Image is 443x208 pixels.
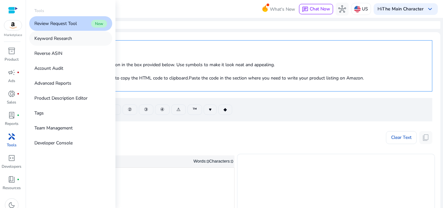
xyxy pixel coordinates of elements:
span: ⚠ [176,106,181,113]
button: Clear Text [386,131,417,144]
p: Reports [5,121,18,127]
p: Developers [2,164,21,169]
p: Keyword Research [34,35,72,42]
span: ◆ [223,106,227,113]
p: US [362,3,368,15]
button: ⚠ [171,104,186,115]
p: Ads [8,78,15,84]
p: Account Audit [34,65,63,72]
button: ♥ [204,104,217,115]
span: ④ [160,106,164,113]
span: ③ [144,106,148,113]
p: Hi [377,7,424,11]
button: ™ [187,104,202,115]
span: hub [338,5,346,13]
div: Words: Characters: [194,157,233,165]
span: Chat Now [310,6,330,12]
p: Tools [7,142,17,148]
p: Review Request Tool [34,20,77,27]
span: What's New [270,4,295,15]
button: ◆ [218,104,232,115]
span: Clear Text [391,131,412,144]
span: New [91,20,107,28]
div: Editor toolbar [37,155,234,168]
p: Developer Console [34,140,73,146]
span: fiber_manual_record [17,178,19,181]
p: Tags [34,110,44,116]
span: fiber_manual_record [17,71,19,74]
b: The Main Character [382,6,424,12]
p: Resources [3,185,21,191]
span: donut_small [8,90,16,98]
p: Advanced Reports [34,80,71,87]
p: Reverse ASIN [34,50,62,57]
img: us.svg [354,6,361,12]
p: : Enter the product description in the box provided below. Use symbols to make it look neat and a... [45,61,425,68]
label: 0 [231,159,233,164]
span: lab_profile [8,111,16,119]
label: 0 [207,159,209,164]
button: ③ [139,104,153,115]
button: ② [123,104,137,115]
button: ④ [155,104,170,115]
button: chatChat Now [299,4,333,14]
button: hub [336,3,349,16]
p: : Click on Copy HTML code to copy the HTML code to clipboard.Paste the code in the section where ... [45,75,425,81]
p: Tools [34,8,44,14]
span: fiber_manual_record [17,114,19,116]
p: Sales [7,99,16,105]
span: ♥ [209,106,211,113]
p: Product Description Editor [34,95,88,102]
span: ™ [193,106,197,113]
span: handyman [8,133,16,141]
span: code_blocks [8,154,16,162]
span: campaign [8,68,16,76]
p: Marketplace [4,33,22,38]
img: amazon.svg [4,20,22,30]
p: Team Management [34,125,73,131]
span: fiber_manual_record [17,92,19,95]
span: chat [302,6,308,13]
span: keyboard_arrow_down [426,5,434,13]
span: ② [128,106,132,113]
span: inventory_2 [8,47,16,55]
span: book_4 [8,176,16,183]
p: Product [5,56,18,62]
